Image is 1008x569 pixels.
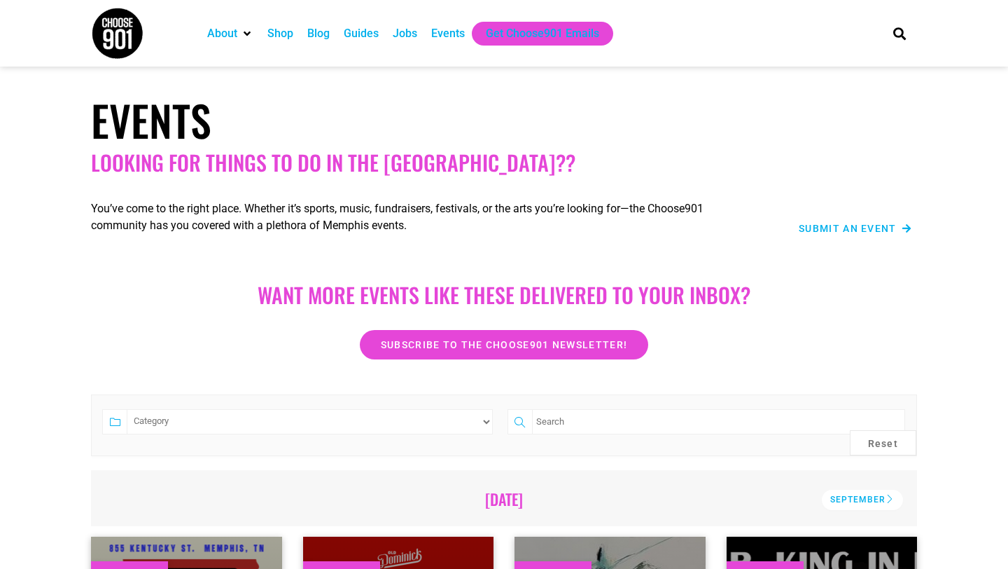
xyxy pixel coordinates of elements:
h1: Events [91,95,917,145]
a: Get Choose901 Emails [486,25,599,42]
a: About [207,25,237,42]
a: Events [431,25,465,42]
a: Blog [307,25,330,42]
h2: Want more EVENTS LIKE THESE DELIVERED TO YOUR INBOX? [105,282,903,308]
nav: Main nav [200,22,869,46]
h2: Looking for things to do in the [GEOGRAPHIC_DATA]?? [91,150,917,175]
span: Subscribe to the Choose901 newsletter! [381,340,627,350]
a: Submit an Event [799,224,911,233]
span: Submit an Event [799,224,897,233]
input: Search [532,409,905,434]
a: Guides [344,25,379,42]
a: Shop [267,25,293,42]
div: Search [888,22,911,45]
button: Reset [850,430,917,455]
div: About [200,22,260,46]
h2: [DATE] [111,490,897,508]
a: Subscribe to the Choose901 newsletter! [360,330,648,359]
p: You’ve come to the right place. Whether it’s sports, music, fundraisers, festivals, or the arts y... [91,200,749,234]
a: Jobs [393,25,417,42]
